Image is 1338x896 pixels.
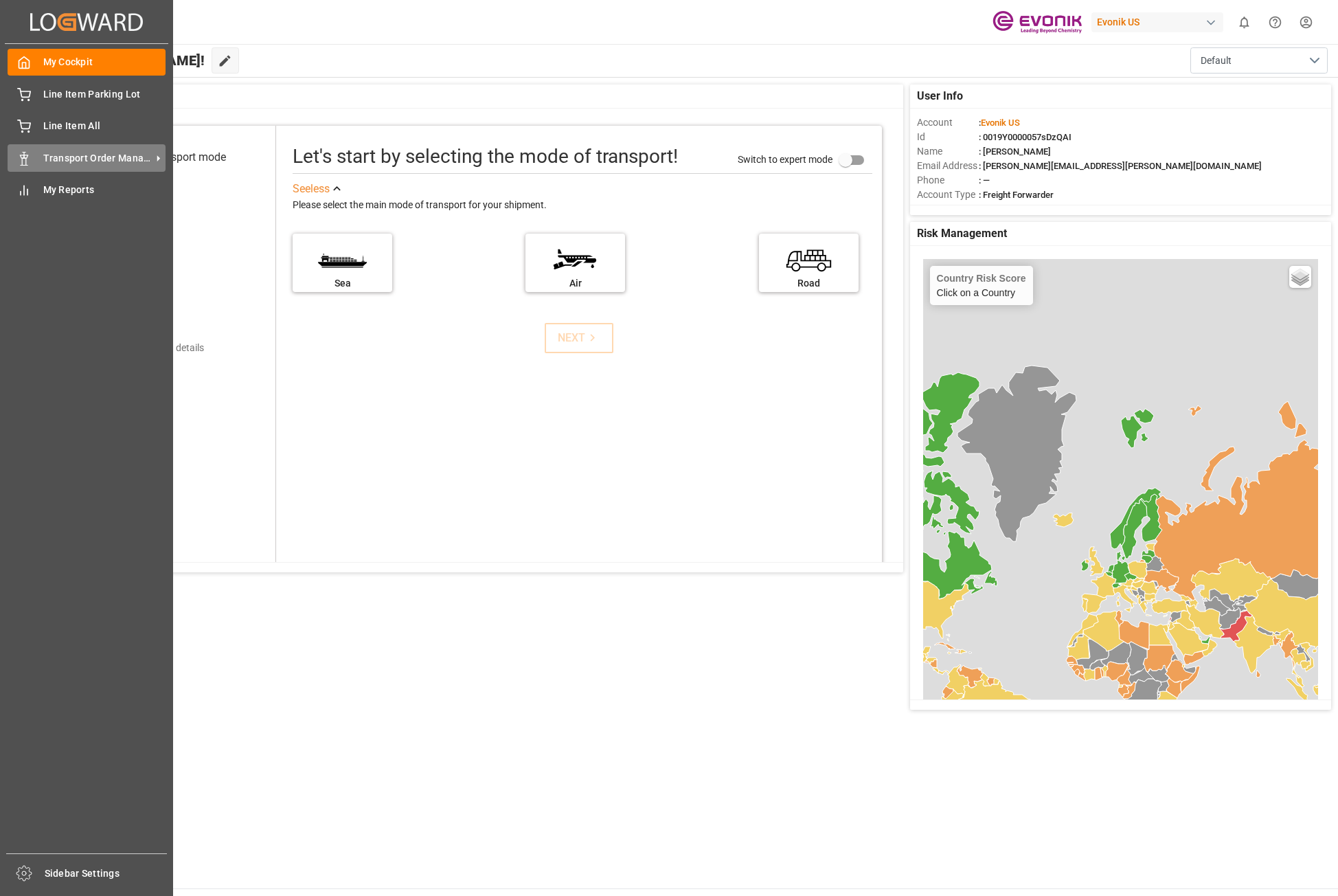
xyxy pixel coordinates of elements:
[293,181,330,197] div: See less
[299,276,385,291] div: Sea
[57,47,205,74] span: Hello [PERSON_NAME]!
[937,273,1026,284] h4: Country Risk Score
[118,341,204,355] div: Add shipping details
[558,330,600,346] div: NEXT
[979,161,1262,171] span: : [PERSON_NAME][EMAIL_ADDRESS][PERSON_NAME][DOMAIN_NAME]
[1190,47,1328,74] button: open menu
[43,119,166,133] span: Line Item All
[917,115,979,130] span: Account
[1260,7,1291,38] button: Help Center
[8,80,166,107] a: Line Item Parking Lot
[545,323,613,353] button: NEXT
[532,276,618,291] div: Air
[981,117,1020,128] span: Evonik US
[937,273,1026,298] div: Click on a Country
[917,159,979,173] span: Email Address
[766,276,852,291] div: Road
[1201,54,1232,68] span: Default
[1091,9,1229,35] button: Evonik US
[1229,7,1260,38] button: show 0 new notifications
[979,175,990,186] span: : —
[43,183,166,197] span: My Reports
[1091,12,1223,32] div: Evonik US
[45,866,168,881] span: Sidebar Settings
[979,190,1054,200] span: : Freight Forwarder
[43,87,166,102] span: Line Item Parking Lot
[1289,266,1311,288] a: Layers
[917,225,1007,242] span: Risk Management
[738,154,832,165] span: Switch to expert mode
[8,113,166,139] a: Line Item All
[8,49,166,76] a: My Cockpit
[43,55,166,69] span: My Cockpit
[917,173,979,188] span: Phone
[979,146,1051,157] span: : [PERSON_NAME]
[293,197,872,214] div: Please select the main mode of transport for your shipment.
[979,117,1020,128] span: :
[43,151,152,166] span: Transport Order Management
[8,177,166,203] a: My Reports
[979,132,1071,142] span: : 0019Y0000057sDzQAI
[917,88,963,104] span: User Info
[293,142,678,171] div: Let's start by selecting the mode of transport!
[917,188,979,202] span: Account Type
[917,144,979,159] span: Name
[917,130,979,144] span: Id
[993,10,1082,34] img: Evonik-brand-mark-Deep-Purple-RGB.jpeg_1700498283.jpeg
